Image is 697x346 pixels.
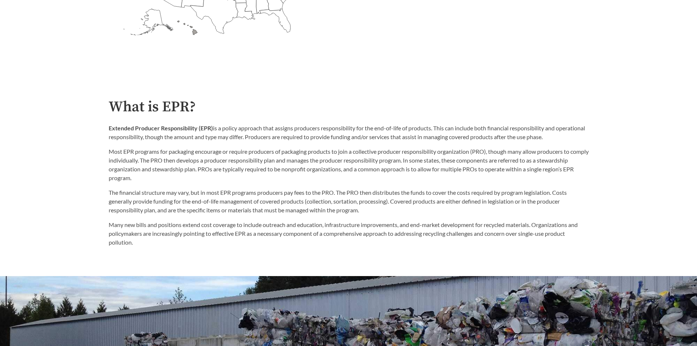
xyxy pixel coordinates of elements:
p: is a policy approach that assigns producers responsibility for the end-of-life of products. This ... [109,124,589,141]
p: The financial structure may vary, but in most EPR programs producers pay fees to the PRO. The PRO... [109,188,589,215]
p: Many new bills and positions extend cost coverage to include outreach and education, infrastructu... [109,220,589,247]
h2: What is EPR? [109,99,589,115]
p: Most EPR programs for packaging encourage or require producers of packaging products to join a co... [109,147,589,182]
strong: Extended Producer Responsibility (EPR) [109,124,213,131]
